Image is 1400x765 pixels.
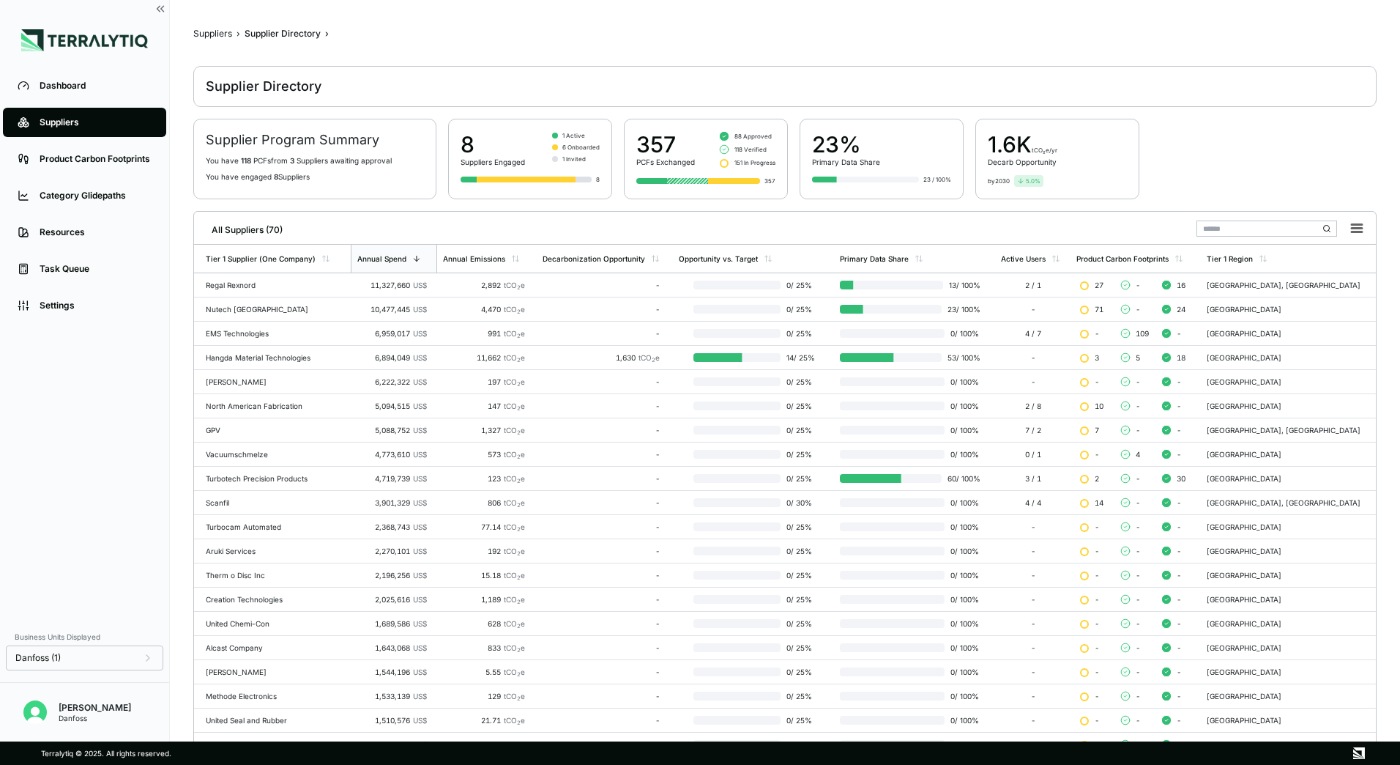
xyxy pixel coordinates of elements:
[504,643,525,652] span: tCO e
[945,329,981,338] span: 0 / 100 %
[413,305,427,314] span: US$
[1177,281,1185,289] span: 16
[1207,668,1370,676] div: [GEOGRAPHIC_DATA]
[517,381,521,388] sub: 2
[1207,619,1370,628] div: [GEOGRAPHIC_DATA]
[206,281,345,289] div: Regal Rexnord
[18,695,53,730] button: Open user button
[1177,426,1181,435] span: -
[942,353,980,362] span: 53 / 100 %
[357,643,427,652] div: 1,643,068
[206,353,345,362] div: Hangda Material Technologies
[1207,329,1370,338] div: [GEOGRAPHIC_DATA]
[1207,305,1370,314] div: [GEOGRAPHIC_DATA]
[245,28,321,40] div: Supplier Directory
[504,329,525,338] span: tCO e
[1207,595,1370,604] div: [GEOGRAPHIC_DATA]
[1207,498,1370,507] div: [GEOGRAPHIC_DATA], [GEOGRAPHIC_DATA]
[517,454,521,460] sub: 2
[206,450,345,459] div: Vacuumschmelze
[357,353,427,362] div: 6,894,049
[413,595,427,604] span: US$
[443,692,525,701] div: 129
[357,668,427,676] div: 1,544,196
[945,522,981,531] span: 0 / 100 %
[1095,353,1099,362] span: 3
[504,281,525,289] span: tCO e
[443,281,525,289] div: 2,892
[1207,281,1370,289] div: [GEOGRAPHIC_DATA], [GEOGRAPHIC_DATA]
[517,429,521,436] sub: 2
[1001,547,1065,555] div: -
[206,377,345,386] div: [PERSON_NAME]
[1095,571,1099,580] span: -
[40,226,152,238] div: Resources
[781,595,819,604] span: 0 / 25 %
[679,254,758,263] div: Opportunity vs. Target
[1136,353,1140,362] span: 5
[504,595,525,604] span: tCO e
[1207,522,1370,531] div: [GEOGRAPHIC_DATA]
[636,131,695,158] div: 357
[443,254,505,263] div: Annual Emissions
[543,329,660,338] div: -
[812,131,880,158] div: 23%
[1136,474,1140,483] span: -
[443,498,525,507] div: 806
[413,426,427,435] span: US$
[413,450,427,459] span: US$
[206,619,345,628] div: United Chemi-Con
[357,426,427,435] div: 5,088,752
[504,498,525,507] span: tCO e
[1177,522,1181,531] span: -
[357,692,427,701] div: 1,533,139
[945,402,981,410] span: 0 / 100 %
[945,643,981,652] span: 0 / 100 %
[945,450,981,459] span: 0 / 100 %
[945,426,981,435] span: 0 / 100 %
[543,643,660,652] div: -
[1136,595,1140,604] span: -
[734,158,775,167] span: 151 In Progress
[1001,377,1065,386] div: -
[357,571,427,580] div: 2,196,256
[40,263,152,275] div: Task Queue
[357,450,427,459] div: 4,773,610
[1095,522,1099,531] span: -
[504,450,525,459] span: tCO e
[206,595,345,604] div: Creation Technologies
[357,402,427,410] div: 5,094,515
[1001,450,1065,459] div: 0 / 1
[443,522,525,531] div: 77.14
[206,156,424,165] p: You have PCF s from Supplier s awaiting approval
[504,305,525,314] span: tCO e
[357,522,427,531] div: 2,368,743
[413,402,427,410] span: US$
[1177,619,1181,628] span: -
[443,668,525,676] div: 5.55
[1177,377,1181,386] span: -
[237,28,240,40] span: ›
[1177,329,1181,338] span: -
[6,628,163,646] div: Business Units Displayed
[206,305,345,314] div: Nutech [GEOGRAPHIC_DATA]
[543,353,660,362] div: 1,630
[504,426,525,435] span: tCO e
[781,643,819,652] span: 0 / 25 %
[504,571,525,580] span: tCO e
[1095,498,1103,507] span: 14
[781,377,819,386] span: 0 / 25 %
[206,329,345,338] div: EMS Technologies
[543,692,660,701] div: -
[357,498,427,507] div: 3,901,329
[517,308,521,315] sub: 2
[21,29,148,51] img: Logo
[15,652,61,664] span: Danfoss (1)
[945,498,981,507] span: 0 / 100 %
[1076,254,1169,263] div: Product Carbon Footprints
[290,156,294,165] span: 3
[1207,254,1253,263] div: Tier 1 Region
[1177,498,1181,507] span: -
[206,426,345,435] div: GPV
[517,405,521,412] sub: 2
